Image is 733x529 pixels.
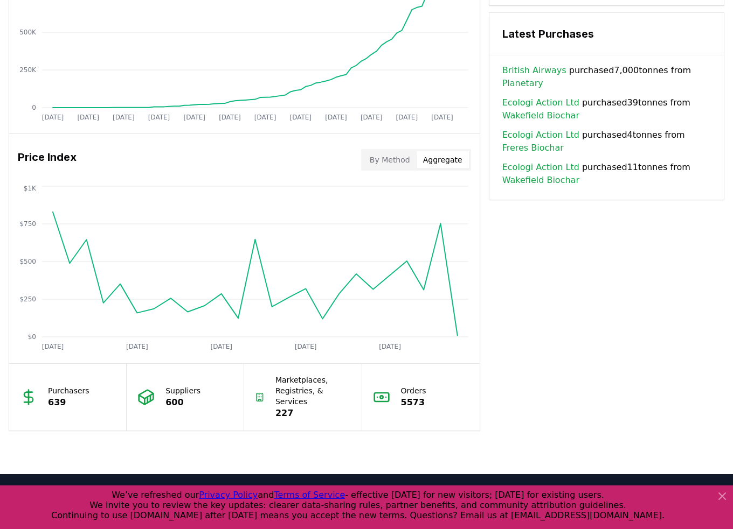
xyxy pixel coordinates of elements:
tspan: [DATE] [379,343,401,350]
h3: Latest Purchases [502,26,711,42]
tspan: $500 [19,258,36,265]
tspan: [DATE] [431,114,453,121]
button: Aggregate [417,151,469,168]
p: Suppliers [165,385,200,396]
tspan: $1K [24,185,37,192]
tspan: $750 [19,220,36,228]
a: Wakefield Biochar [502,174,579,187]
tspan: [DATE] [396,114,418,121]
span: purchased 4 tonnes from [502,129,711,154]
p: Orders [401,385,426,396]
a: British Airways [502,64,566,77]
button: By Method [363,151,417,168]
span: purchased 11 tonnes from [502,161,711,187]
span: purchased 39 tonnes from [502,96,711,122]
tspan: 250K [19,66,37,74]
a: Wakefield Biochar [502,109,579,122]
tspan: [DATE] [77,114,99,121]
tspan: [DATE] [126,343,148,350]
tspan: [DATE] [254,114,276,121]
p: 227 [275,407,351,420]
p: 600 [165,396,200,409]
tspan: 0 [32,104,36,111]
tspan: [DATE] [211,343,233,350]
tspan: $250 [19,295,36,303]
tspan: [DATE] [361,114,383,121]
a: Planetary [502,77,543,90]
a: Ecologi Action Ltd [502,129,579,142]
tspan: [DATE] [219,114,241,121]
a: Freres Biochar [502,142,564,154]
p: 5573 [401,396,426,409]
tspan: [DATE] [42,343,64,350]
a: Ecologi Action Ltd [502,96,579,109]
tspan: [DATE] [290,114,312,121]
tspan: [DATE] [148,114,170,121]
p: Purchasers [48,385,89,396]
a: Ecologi Action Ltd [502,161,579,174]
tspan: [DATE] [325,114,347,121]
span: purchased 7,000 tonnes from [502,64,711,90]
tspan: [DATE] [183,114,205,121]
p: Marketplaces, Registries, & Services [275,375,351,407]
tspan: 500K [19,29,37,36]
tspan: [DATE] [295,343,317,350]
tspan: $0 [28,333,36,341]
tspan: [DATE] [42,114,64,121]
p: 639 [48,396,89,409]
h3: Price Index [18,149,77,171]
tspan: [DATE] [113,114,135,121]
